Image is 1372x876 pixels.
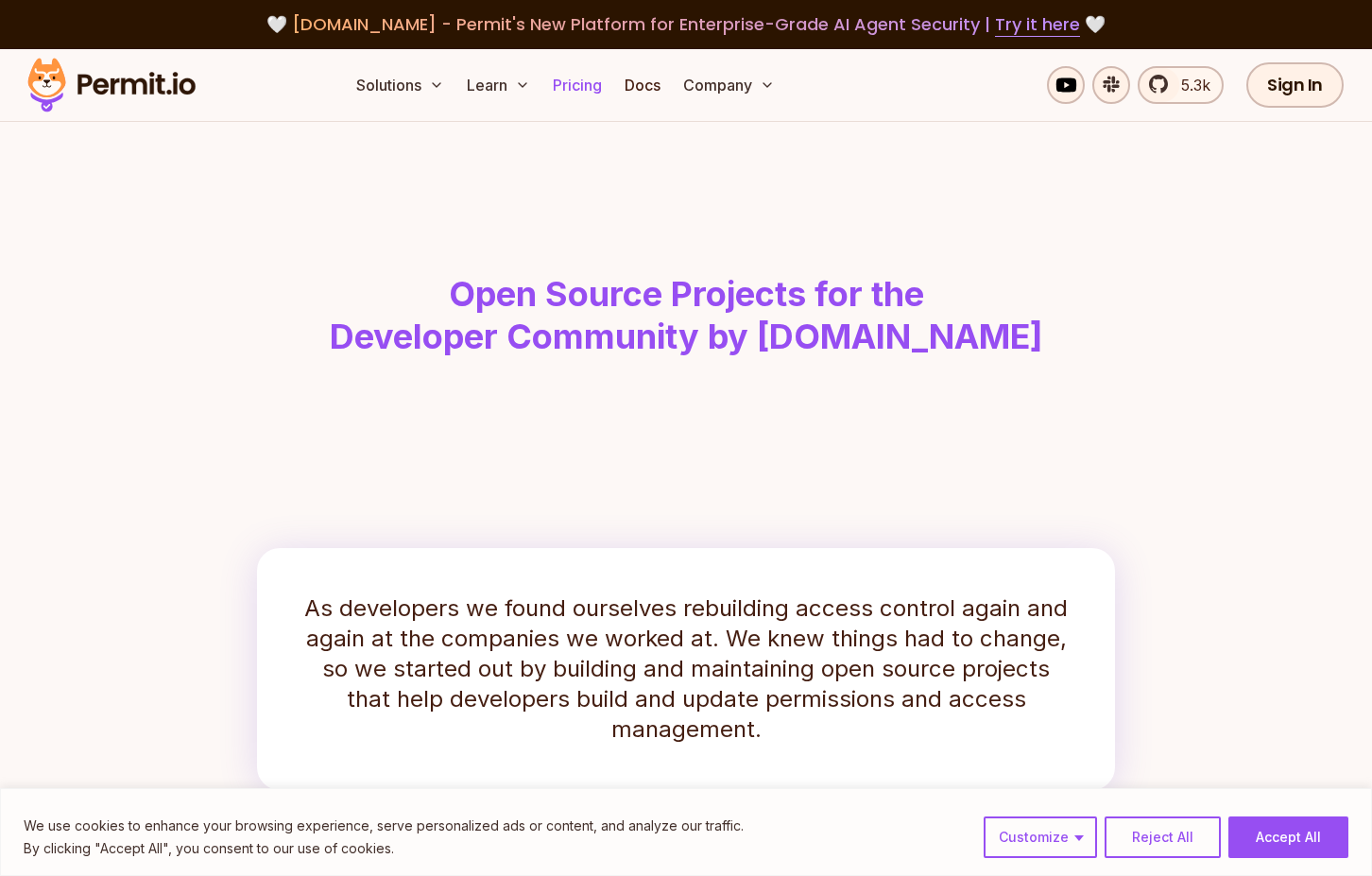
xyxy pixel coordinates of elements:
a: Pricing [545,66,609,104]
p: By clicking "Accept All", you consent to our use of cookies. [24,837,744,860]
p: We use cookies to enhance your browsing experience, serve personalized ads or content, and analyz... [24,815,744,837]
button: Reject All [1105,816,1221,858]
img: Permit logo [19,53,204,117]
button: Customize [984,816,1097,858]
p: As developers we found ourselves rebuilding access control again and again at the companies we wo... [302,593,1070,745]
a: Sign In [1246,62,1344,108]
h1: Open Source Projects for the Developer Community by [DOMAIN_NAME] [202,273,1170,359]
button: Solutions [349,66,452,104]
span: [DOMAIN_NAME] - Permit's New Platform for Enterprise-Grade AI Agent Security | [292,12,1080,36]
button: Company [676,66,782,104]
a: 5.3k [1138,66,1224,104]
a: Try it here [995,12,1080,37]
button: Accept All [1228,816,1348,858]
button: Learn [459,66,538,104]
span: 5.3k [1170,74,1210,96]
div: 🤍 🤍 [45,11,1327,38]
a: Docs [617,66,668,104]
